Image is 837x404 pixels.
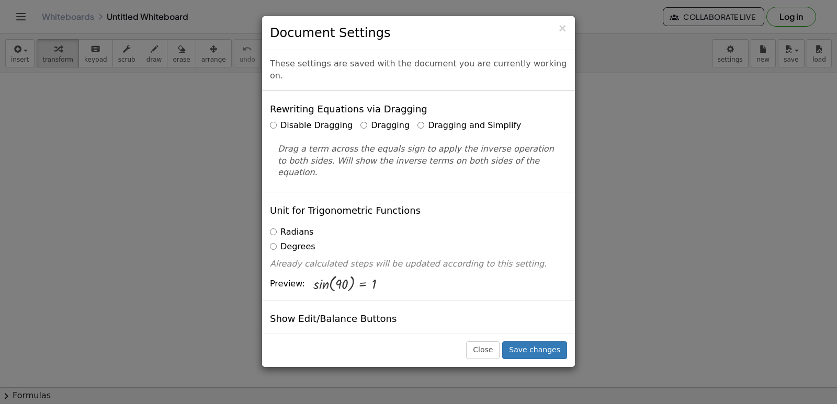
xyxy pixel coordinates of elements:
p: Already calculated steps will be updated according to this setting. [270,258,567,270]
input: Degrees [270,243,277,250]
span: Preview: [270,278,305,290]
input: Radians [270,228,277,235]
button: Close [466,341,500,359]
label: Dragging and Simplify [417,120,521,132]
p: Drag a term across the equals sign to apply the inverse operation to both sides. Will show the in... [278,143,559,179]
h4: Unit for Trigonometric Functions [270,205,421,216]
div: These settings are saved with the document you are currently working on. [262,50,575,91]
input: Disable Dragging [270,122,277,129]
button: Close [558,23,567,34]
label: Dragging [360,120,410,132]
h3: Document Settings [270,24,567,42]
label: Radians [270,226,313,238]
label: Degrees [270,241,315,253]
label: Disable Dragging [270,120,353,132]
span: × [558,22,567,34]
input: Dragging [360,122,367,129]
h4: Show Edit/Balance Buttons [270,314,397,324]
button: Save changes [502,341,567,359]
input: Dragging and Simplify [417,122,424,129]
h4: Rewriting Equations via Dragging [270,104,427,114]
label: Show Edit/Balance Buttons [270,333,393,345]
